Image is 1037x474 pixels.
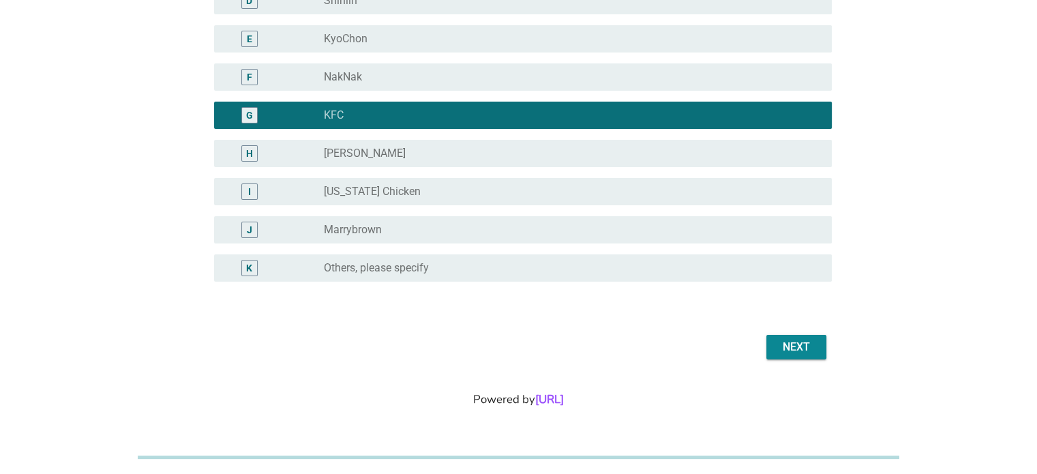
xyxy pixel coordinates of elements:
label: KFC [324,108,344,122]
label: [PERSON_NAME] [324,147,406,160]
div: F [247,70,252,84]
div: E [247,31,252,46]
div: H [246,146,253,160]
label: Others, please specify [324,261,429,275]
div: K [246,261,252,275]
div: Powered by [16,391,1021,408]
div: Next [777,339,815,355]
button: Next [766,335,826,359]
div: I [248,184,251,198]
div: J [247,222,252,237]
div: G [246,108,253,122]
label: Marrybrown [324,223,382,237]
label: NakNak [324,70,362,84]
a: [URL] [535,391,564,407]
label: [US_STATE] Chicken [324,185,421,198]
label: KyoChon [324,32,367,46]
